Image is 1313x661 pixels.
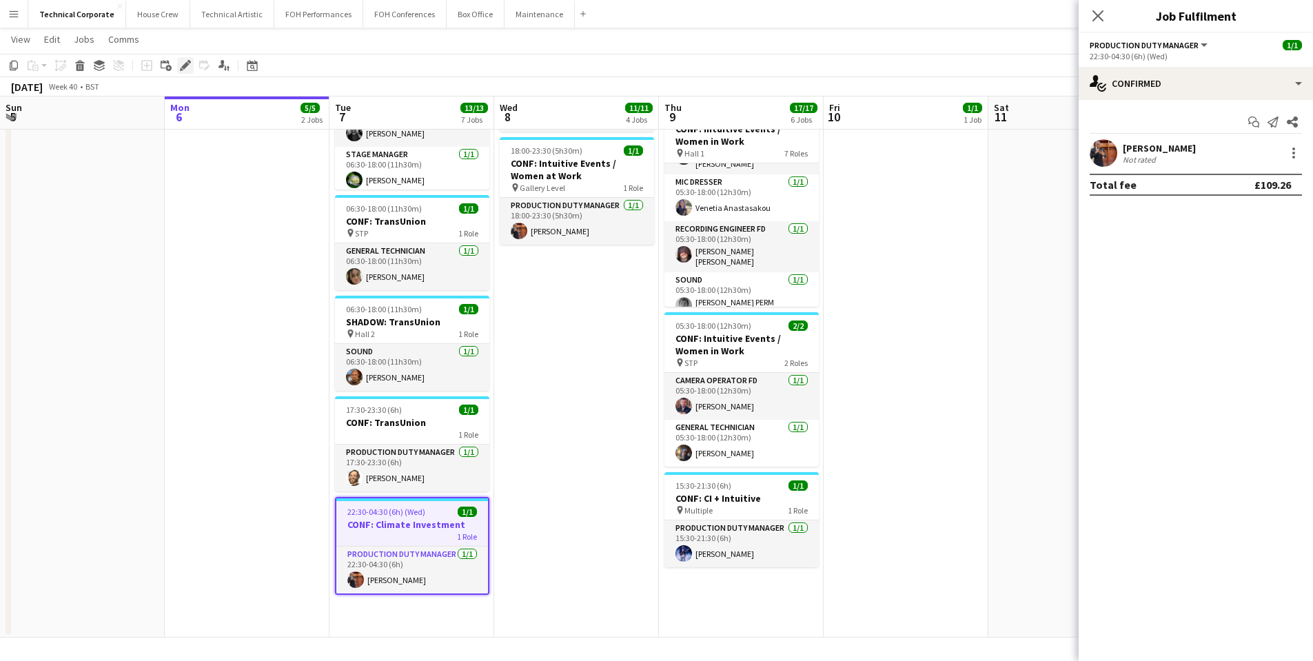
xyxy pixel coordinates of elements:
[623,183,643,193] span: 1 Role
[460,103,488,113] span: 13/13
[992,109,1009,125] span: 11
[684,358,698,368] span: STP
[335,215,489,227] h3: CONF: TransUnion
[664,103,819,307] app-job-card: 05:30-18:00 (12h30m)7/7CONF: Intuitive Events / Women in Work Hall 17 Roles[PERSON_NAME]LX1/105:3...
[664,123,819,148] h3: CONF: Intuitive Events / Women in Work
[458,507,477,517] span: 1/1
[68,30,100,48] a: Jobs
[459,405,478,415] span: 1/1
[168,109,190,125] span: 6
[664,332,819,357] h3: CONF: Intuitive Events / Women in Work
[664,472,819,567] app-job-card: 15:30-21:30 (6h)1/1CONF: CI + Intuitive Multiple1 RoleProduction Duty Manager1/115:30-21:30 (6h)[...
[662,109,682,125] span: 9
[458,429,478,440] span: 1 Role
[335,497,489,595] app-job-card: 22:30-04:30 (6h) (Wed)1/1CONF: Climate Investment1 RoleProduction Duty Manager1/122:30-04:30 (6h)...
[505,1,575,28] button: Maintenance
[675,321,751,331] span: 05:30-18:00 (12h30m)
[788,480,808,491] span: 1/1
[1254,178,1291,192] div: £109.26
[6,101,22,114] span: Sun
[500,137,654,245] app-job-card: 18:00-23:30 (5h30m)1/1CONF: Intuitive Events / Women at Work Gallery Level1 RoleProduction Duty M...
[963,103,982,113] span: 1/1
[784,358,808,368] span: 2 Roles
[994,101,1009,114] span: Sat
[788,321,808,331] span: 2/2
[498,109,518,125] span: 8
[335,147,489,194] app-card-role: Stage Manager1/106:30-18:00 (11h30m)[PERSON_NAME]
[346,304,422,314] span: 06:30-18:00 (11h30m)
[126,1,190,28] button: House Crew
[1123,154,1159,165] div: Not rated
[458,329,478,339] span: 1 Role
[625,103,653,113] span: 11/11
[1090,40,1199,50] span: Production Duty Manager
[784,148,808,159] span: 7 Roles
[684,148,704,159] span: Hall 1
[274,1,363,28] button: FOH Performances
[964,114,981,125] div: 1 Job
[664,373,819,420] app-card-role: Camera Operator FD1/105:30-18:00 (12h30m)[PERSON_NAME]
[335,316,489,328] h3: SHADOW: TransUnion
[624,145,643,156] span: 1/1
[1090,51,1302,61] div: 22:30-04:30 (6h) (Wed)
[791,114,817,125] div: 6 Jobs
[335,396,489,491] app-job-card: 17:30-23:30 (6h)1/1CONF: TransUnion1 RoleProduction Duty Manager1/117:30-23:30 (6h)[PERSON_NAME]
[458,228,478,238] span: 1 Role
[1079,7,1313,25] h3: Job Fulfilment
[335,195,489,290] app-job-card: 06:30-18:00 (11h30m)1/1CONF: TransUnion STP1 RoleGeneral Technician1/106:30-18:00 (11h30m)[PERSON...
[363,1,447,28] button: FOH Conferences
[664,492,819,505] h3: CONF: CI + Intuitive
[664,272,819,323] app-card-role: Sound1/105:30-18:00 (12h30m)[PERSON_NAME] PERM [PERSON_NAME]
[664,174,819,221] app-card-role: Mic Dresser1/105:30-18:00 (12h30m)Venetia Anastasakou
[790,103,817,113] span: 17/17
[664,520,819,567] app-card-role: Production Duty Manager1/115:30-21:30 (6h)[PERSON_NAME]
[335,445,489,491] app-card-role: Production Duty Manager1/117:30-23:30 (6h)[PERSON_NAME]
[336,518,488,531] h3: CONF: Climate Investment
[1283,40,1302,50] span: 1/1
[335,243,489,290] app-card-role: General Technician1/106:30-18:00 (11h30m)[PERSON_NAME]
[1079,67,1313,100] div: Confirmed
[829,101,840,114] span: Fri
[626,114,652,125] div: 4 Jobs
[664,420,819,467] app-card-role: General Technician1/105:30-18:00 (12h30m)[PERSON_NAME]
[461,114,487,125] div: 7 Jobs
[170,101,190,114] span: Mon
[459,304,478,314] span: 1/1
[335,416,489,429] h3: CONF: TransUnion
[108,33,139,45] span: Comms
[664,312,819,467] app-job-card: 05:30-18:00 (12h30m)2/2CONF: Intuitive Events / Women in Work STP2 RolesCamera Operator FD1/105:3...
[11,80,43,94] div: [DATE]
[347,507,425,517] span: 22:30-04:30 (6h) (Wed)
[684,505,713,516] span: Multiple
[190,1,274,28] button: Technical Artistic
[346,405,402,415] span: 17:30-23:30 (6h)
[45,81,80,92] span: Week 40
[1123,142,1196,154] div: [PERSON_NAME]
[301,114,323,125] div: 2 Jobs
[85,81,99,92] div: BST
[500,101,518,114] span: Wed
[3,109,22,125] span: 5
[664,101,682,114] span: Thu
[335,101,351,114] span: Tue
[827,109,840,125] span: 10
[28,1,126,28] button: Technical Corporate
[335,344,489,391] app-card-role: Sound1/106:30-18:00 (11h30m)[PERSON_NAME]
[333,109,351,125] span: 7
[447,1,505,28] button: Box Office
[459,203,478,214] span: 1/1
[664,221,819,272] app-card-role: Recording Engineer FD1/105:30-18:00 (12h30m)[PERSON_NAME] [PERSON_NAME]
[301,103,320,113] span: 5/5
[346,203,422,214] span: 06:30-18:00 (11h30m)
[1090,40,1210,50] button: Production Duty Manager
[335,296,489,391] div: 06:30-18:00 (11h30m)1/1SHADOW: TransUnion Hall 21 RoleSound1/106:30-18:00 (11h30m)[PERSON_NAME]
[788,505,808,516] span: 1 Role
[511,145,582,156] span: 18:00-23:30 (5h30m)
[355,228,368,238] span: STP
[500,157,654,182] h3: CONF: Intuitive Events / Women at Work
